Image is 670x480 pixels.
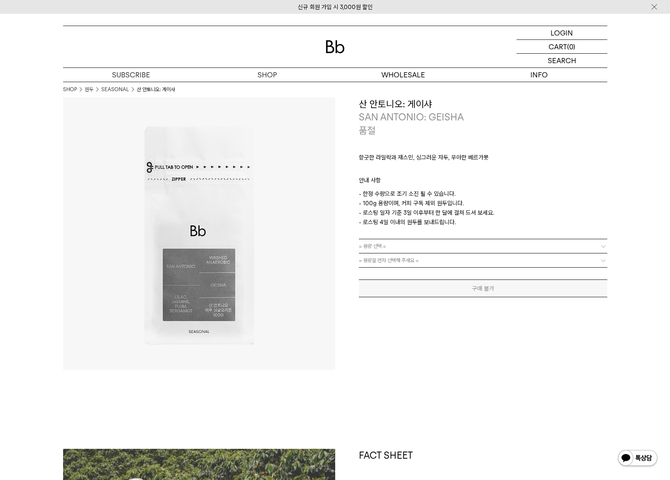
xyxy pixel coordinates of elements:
[551,26,573,39] p: LOGIN
[359,189,607,227] p: - 한정 수량으로 조기 소진 될 수 있습니다. - 100g 용량이며, 커피 구독 제외 원두입니다. - 로스팅 일자 기준 3일 이후부터 한 달에 걸쳐 드셔 보세요. - 로스팅 ...
[359,239,386,253] span: = 용량 선택 =
[359,279,607,297] button: 구매 불가
[199,68,335,82] a: SHOP
[335,68,471,82] p: WHOLESALE
[567,40,575,53] p: (0)
[137,86,175,94] li: 산 안토니오: 게이샤
[549,40,567,53] p: CART
[617,449,658,468] img: 카카오톡 채널 1:1 채팅 버튼
[359,124,375,137] p: 품절
[85,86,93,94] a: 원두
[326,40,345,53] img: 로고
[101,86,129,94] a: SEASONAL
[517,26,607,40] a: LOGIN
[517,40,607,54] a: CART (0)
[359,176,607,189] p: 안내 사항
[359,97,607,111] h3: 산 안토니오: 게이샤
[63,86,77,94] a: SHOP
[359,153,607,166] p: 향긋한 라일락과 재스민, 싱그러운 자두, 우아한 베르가못
[359,111,607,124] p: SAN ANTONIO: GEISHA
[63,97,335,370] img: 산 안토니오: 게이샤
[298,4,373,11] a: 신규 회원 가입 시 3,000원 할인
[359,166,607,176] p: ㅤ
[471,68,607,82] p: INFO
[63,68,199,82] a: SUBSCRIBE
[548,54,576,67] p: SEARCH
[359,253,419,267] span: = 용량을 먼저 선택해 주세요 =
